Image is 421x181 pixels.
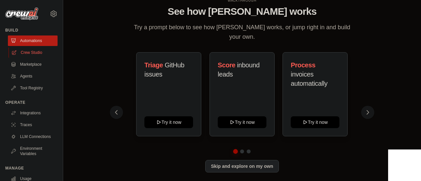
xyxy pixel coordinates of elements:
span: Process [291,61,315,69]
a: Crew Studio [9,47,58,58]
a: Automations [8,35,58,46]
h1: See how [PERSON_NAME] works [115,6,369,17]
iframe: Chat Widget [388,149,421,181]
span: invoices automatically [291,71,328,87]
a: LLM Connections [8,131,58,142]
a: Integrations [8,108,58,118]
a: Tool Registry [8,83,58,93]
img: Logo [5,8,38,20]
button: Skip and explore on my own [205,160,279,172]
a: Agents [8,71,58,81]
a: Traces [8,120,58,130]
div: Build [5,28,58,33]
p: Try a prompt below to see how [PERSON_NAME] works, or jump right in and build your own. [132,23,353,42]
span: GitHub issues [144,61,185,78]
div: Manage [5,166,58,171]
button: Try it now [218,116,266,128]
a: Environment Variables [8,143,58,159]
button: Try it now [144,116,193,128]
div: Operate [5,100,58,105]
span: Triage [144,61,163,69]
span: Score [218,61,235,69]
a: Marketplace [8,59,58,70]
div: 聊天小工具 [388,149,421,181]
button: Try it now [291,116,339,128]
span: inbound leads [218,61,260,78]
